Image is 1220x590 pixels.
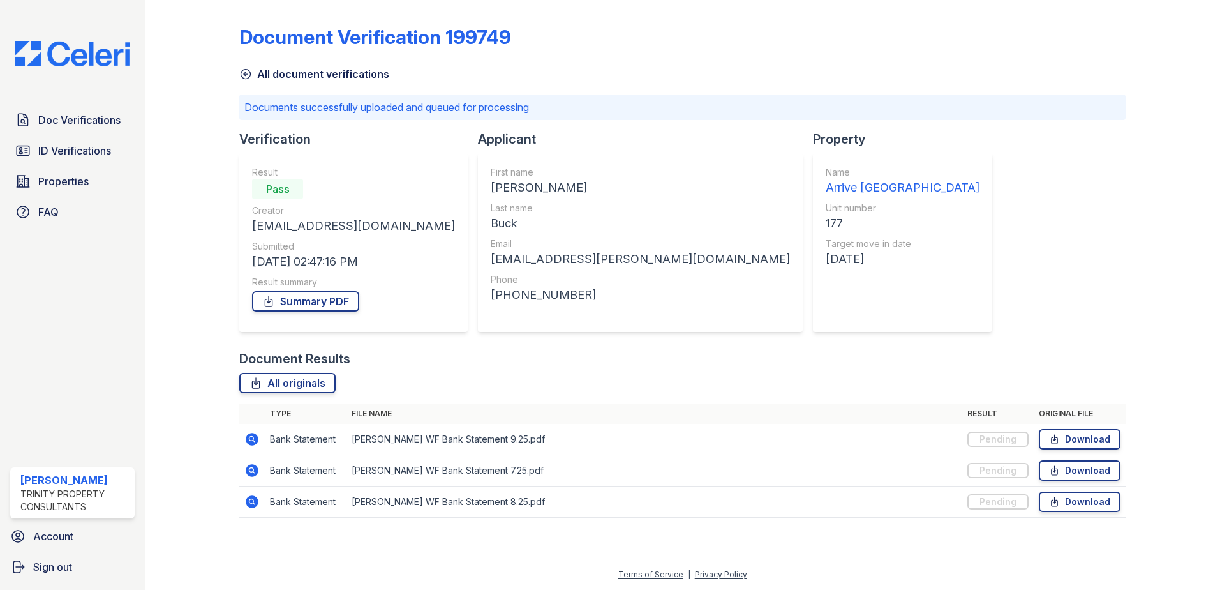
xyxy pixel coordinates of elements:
div: Result [252,166,455,179]
div: Pending [967,494,1029,510]
a: Summary PDF [252,291,359,312]
div: Applicant [478,130,813,148]
span: Properties [38,174,89,189]
div: [EMAIL_ADDRESS][DOMAIN_NAME] [252,217,455,235]
a: Download [1039,492,1120,512]
div: [PERSON_NAME] [491,179,790,197]
div: [DATE] 02:47:16 PM [252,253,455,271]
div: Target move in date [826,238,979,250]
td: Bank Statement [265,487,346,518]
a: Download [1039,429,1120,450]
a: FAQ [10,199,135,225]
div: Pending [967,463,1029,478]
a: Sign out [5,554,140,580]
a: Properties [10,169,135,194]
div: [PERSON_NAME] [20,473,130,488]
a: Download [1039,460,1120,481]
div: [DATE] [826,250,979,268]
td: Bank Statement [265,424,346,455]
a: Doc Verifications [10,107,135,133]
div: Pending [967,432,1029,447]
div: Name [826,166,979,179]
td: [PERSON_NAME] WF Bank Statement 9.25.pdf [346,424,962,455]
div: Result summary [252,276,455,289]
div: | [688,570,690,579]
span: Doc Verifications [38,112,121,128]
div: Property [813,130,1002,148]
div: Submitted [252,240,455,253]
p: Documents successfully uploaded and queued for processing [244,100,1120,115]
div: Creator [252,204,455,217]
a: All document verifications [239,66,389,82]
a: All originals [239,373,336,393]
div: [EMAIL_ADDRESS][PERSON_NAME][DOMAIN_NAME] [491,250,790,268]
div: Buck [491,215,790,232]
div: Arrive [GEOGRAPHIC_DATA] [826,179,979,197]
td: [PERSON_NAME] WF Bank Statement 8.25.pdf [346,487,962,518]
td: [PERSON_NAME] WF Bank Statement 7.25.pdf [346,455,962,487]
th: Type [265,404,346,424]
div: Email [491,238,790,250]
div: Unit number [826,202,979,215]
div: Verification [239,130,478,148]
a: Name Arrive [GEOGRAPHIC_DATA] [826,166,979,197]
th: Original file [1034,404,1126,424]
div: 177 [826,215,979,232]
th: Result [962,404,1034,424]
div: Document Results [239,350,350,368]
div: Document Verification 199749 [239,26,511,49]
th: File name [346,404,962,424]
a: Account [5,524,140,549]
td: Bank Statement [265,455,346,487]
span: Account [33,529,73,544]
a: ID Verifications [10,138,135,163]
a: Privacy Policy [695,570,747,579]
div: Last name [491,202,790,215]
span: Sign out [33,559,72,575]
div: First name [491,166,790,179]
div: Phone [491,273,790,286]
img: CE_Logo_Blue-a8612792a0a2168367f1c8372b55b34899dd931a85d93a1a3d3e32e68fde9ad4.png [5,41,140,66]
div: Trinity Property Consultants [20,488,130,513]
a: Terms of Service [618,570,683,579]
span: ID Verifications [38,143,111,158]
div: Pass [252,179,303,199]
span: FAQ [38,204,59,220]
div: [PHONE_NUMBER] [491,286,790,304]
